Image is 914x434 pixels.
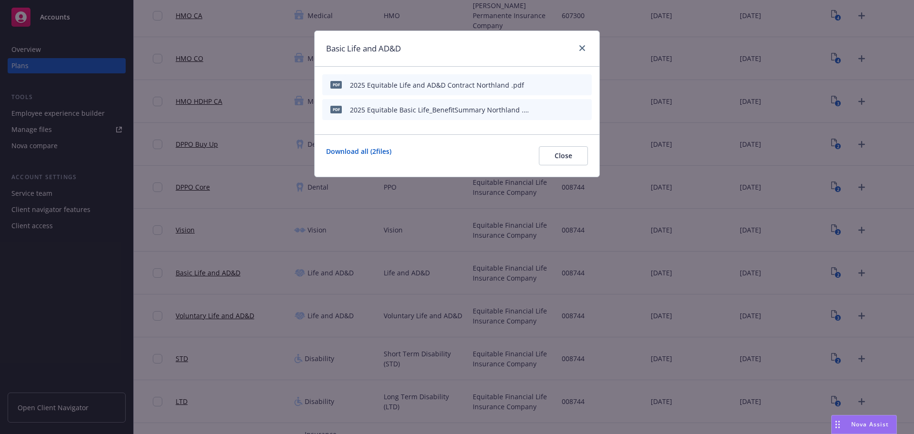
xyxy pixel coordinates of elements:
a: close [576,42,588,54]
div: 2025 Equitable Life and AD&D Contract Northland .pdf [350,80,524,90]
div: Drag to move [832,415,844,434]
h1: Basic Life and AD&D [326,42,401,55]
button: preview file [564,105,573,115]
button: download file [549,105,556,115]
span: Nova Assist [851,420,889,428]
button: download file [549,80,556,90]
button: Nova Assist [831,415,897,434]
span: pdf [330,106,342,113]
span: pdf [330,81,342,88]
a: Download all ( 2 files) [326,146,391,165]
button: Close [539,146,588,165]
button: preview file [564,80,573,90]
button: archive file [580,80,588,90]
div: 2025 Equitable Basic Life_BenefitSummary Northland .pdf [350,105,532,115]
span: Close [555,151,572,160]
button: archive file [580,105,588,115]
